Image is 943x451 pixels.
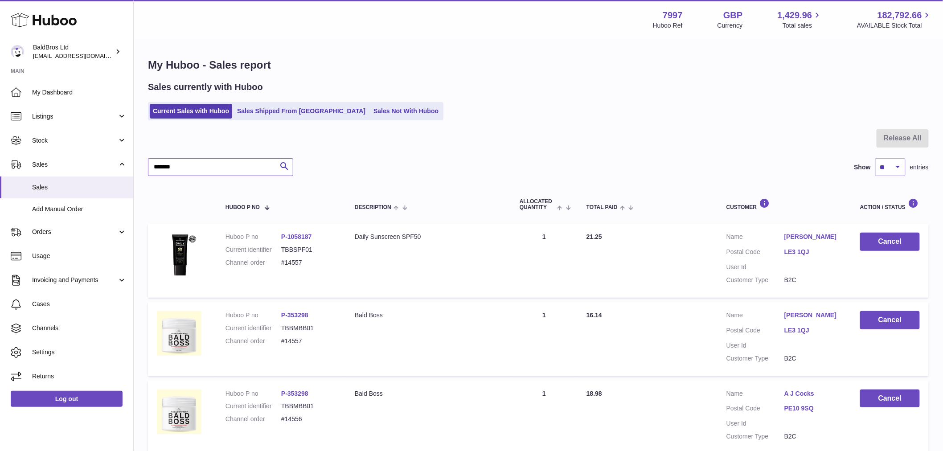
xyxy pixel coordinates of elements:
a: Log out [11,391,123,407]
dt: Current identifier [225,402,281,410]
a: A J Cocks [784,389,842,398]
a: P-1058187 [281,233,312,240]
dt: Customer Type [726,432,784,441]
dt: Huboo P no [225,311,281,320]
span: Cases [32,300,127,308]
dt: User Id [726,341,784,350]
dt: Name [726,311,784,322]
span: Stock [32,136,117,145]
img: 79971687853618.png [157,389,201,434]
dt: Customer Type [726,354,784,363]
img: 79971687853618.png [157,311,201,356]
span: Sales [32,183,127,192]
a: [PERSON_NAME] [784,311,842,320]
a: PE10 9SQ [784,404,842,413]
span: ALLOCATED Quantity [520,199,555,210]
span: Total sales [783,21,822,30]
dt: Customer Type [726,276,784,284]
span: 1,429.96 [778,9,812,21]
span: Invoicing and Payments [32,276,117,284]
dt: Postal Code [726,404,784,415]
a: [PERSON_NAME] [784,233,842,241]
button: Cancel [860,311,920,329]
div: Huboo Ref [653,21,683,30]
div: Customer [726,198,842,210]
dt: Postal Code [726,326,784,337]
span: Usage [32,252,127,260]
div: Action / Status [860,198,920,210]
span: Listings [32,112,117,121]
span: 18.98 [586,390,602,397]
dt: Name [726,389,784,400]
button: Cancel [860,389,920,408]
dt: Postal Code [726,248,784,258]
dd: B2C [784,432,842,441]
dt: Channel order [225,415,281,423]
h2: Sales currently with Huboo [148,81,263,93]
span: Sales [32,160,117,169]
span: 16.14 [586,312,602,319]
dt: Huboo P no [225,389,281,398]
button: Cancel [860,233,920,251]
a: 182,792.66 AVAILABLE Stock Total [857,9,932,30]
dt: Name [726,233,784,243]
span: AVAILABLE Stock Total [857,21,932,30]
dt: Current identifier [225,324,281,332]
dd: TBBMBB01 [281,402,337,410]
dd: #14557 [281,337,337,345]
img: internalAdmin-7997@internal.huboo.com [11,45,24,58]
div: BaldBros Ltd [33,43,113,60]
a: 1,429.96 Total sales [778,9,823,30]
span: Huboo P no [225,205,260,210]
strong: GBP [723,9,742,21]
label: Show [854,163,871,172]
div: Bald Boss [355,311,502,320]
a: Sales Shipped From [GEOGRAPHIC_DATA] [234,104,369,119]
div: Daily Sunscreen SPF50 [355,233,502,241]
a: Sales Not With Huboo [370,104,442,119]
dd: #14556 [281,415,337,423]
span: 21.25 [586,233,602,240]
span: entries [910,163,929,172]
dt: Channel order [225,258,281,267]
span: Add Manual Order [32,205,127,213]
div: Bald Boss [355,389,502,398]
a: P-353298 [281,312,308,319]
span: Total paid [586,205,618,210]
strong: 7997 [663,9,683,21]
dd: #14557 [281,258,337,267]
dd: TBBSPF01 [281,246,337,254]
td: 1 [511,302,578,376]
span: Returns [32,372,127,381]
dt: Current identifier [225,246,281,254]
dt: Huboo P no [225,233,281,241]
img: 1758094521.png [157,233,201,277]
div: Currency [717,21,743,30]
span: Settings [32,348,127,357]
a: P-353298 [281,390,308,397]
span: Channels [32,324,127,332]
span: Orders [32,228,117,236]
a: Current Sales with Huboo [150,104,232,119]
dt: User Id [726,419,784,428]
dd: B2C [784,276,842,284]
dd: TBBMBB01 [281,324,337,332]
dt: Channel order [225,337,281,345]
a: LE3 1QJ [784,326,842,335]
dt: User Id [726,263,784,271]
span: My Dashboard [32,88,127,97]
td: 1 [511,224,578,298]
span: [EMAIL_ADDRESS][DOMAIN_NAME] [33,52,131,59]
h1: My Huboo - Sales report [148,58,929,72]
span: 182,792.66 [877,9,922,21]
dd: B2C [784,354,842,363]
a: LE3 1QJ [784,248,842,256]
span: Description [355,205,391,210]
